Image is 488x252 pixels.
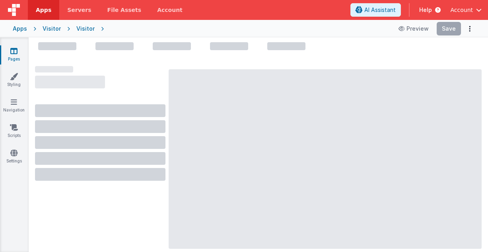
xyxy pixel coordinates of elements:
[43,25,61,33] div: Visitor
[364,6,396,14] span: AI Assistant
[67,6,91,14] span: Servers
[450,6,482,14] button: Account
[394,22,434,35] button: Preview
[350,3,401,17] button: AI Assistant
[76,25,95,33] div: Visitor
[13,25,27,33] div: Apps
[419,6,432,14] span: Help
[107,6,142,14] span: File Assets
[464,23,475,34] button: Options
[450,6,473,14] span: Account
[437,22,461,35] button: Save
[36,6,51,14] span: Apps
